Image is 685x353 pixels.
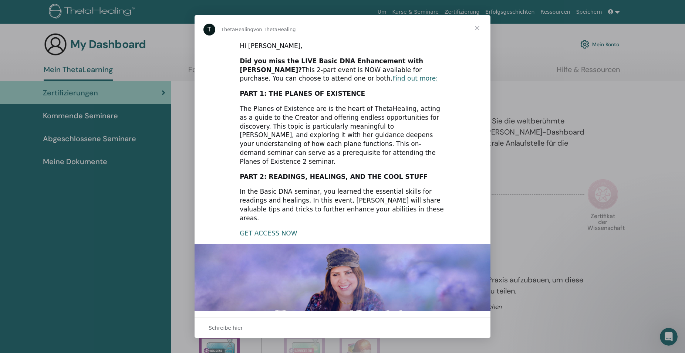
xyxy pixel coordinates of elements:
b: PART 2: READINGS, HEALINGS, AND THE COOL STUFF [240,173,428,180]
span: von ThetaHealing [253,27,296,32]
div: Profile image for ThetaHealing [203,24,215,35]
b: PART 1: THE PLANES OF EXISTENCE [240,90,365,97]
div: Hi [PERSON_NAME], [240,42,445,51]
div: The Planes of Existence are is the heart of ThetaHealing, acting as a guide to the Creator and of... [240,105,445,166]
a: GET ACCESS NOW [240,230,297,237]
span: Schreibe hier [209,323,243,333]
div: This 2-part event is NOW available for purchase. You can choose to attend one or both. [240,57,445,83]
div: In the Basic DNA seminar, you learned the essential skills for readings and healings. In this eve... [240,187,445,223]
span: ThetaHealing [221,27,253,32]
div: Unterhaltung öffnen und antworten [195,317,490,338]
b: Did you miss the LIVE Basic DNA Enhancement with [PERSON_NAME]? [240,57,423,74]
a: Find out more: [392,75,438,82]
span: Schließen [464,15,490,41]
